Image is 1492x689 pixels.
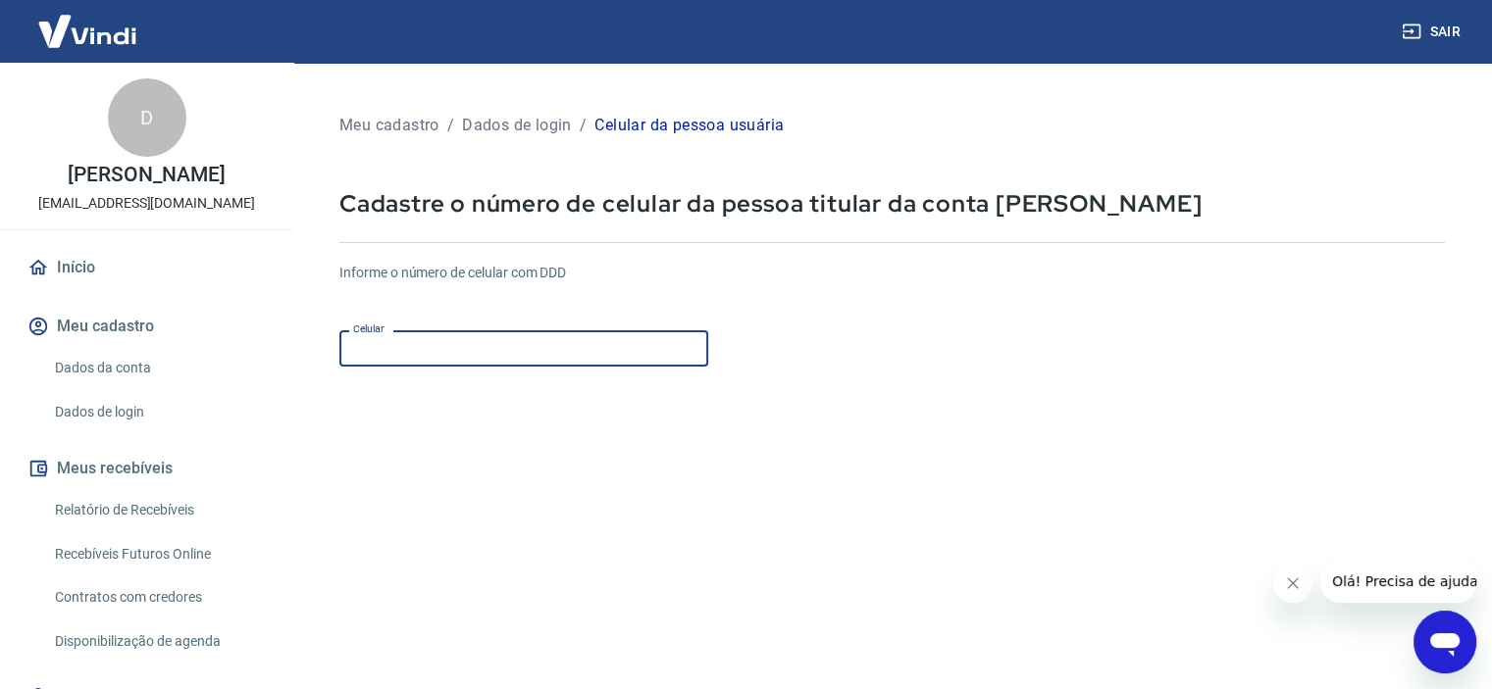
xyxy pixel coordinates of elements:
span: Olá! Precisa de ajuda? [12,14,165,29]
p: [PERSON_NAME] [68,165,225,185]
a: Dados de login [47,392,270,432]
iframe: Fechar mensagem [1273,564,1312,603]
p: Meu cadastro [339,114,439,137]
img: Vindi [24,1,151,61]
a: Relatório de Recebíveis [47,490,270,530]
a: Dados da conta [47,348,270,388]
a: Disponibilização de agenda [47,621,270,662]
a: Início [24,246,270,289]
a: Recebíveis Futuros Online [47,534,270,574]
p: / [580,114,587,137]
label: Celular [353,321,385,336]
p: Celular da pessoa usuária [594,114,784,137]
iframe: Botão para abrir a janela de mensagens [1414,611,1476,673]
p: [EMAIL_ADDRESS][DOMAIN_NAME] [38,193,255,214]
h6: Informe o número de celular com DDD [339,263,1445,283]
div: D [108,78,186,157]
button: Sair [1398,14,1468,50]
p: Dados de login [462,114,572,137]
iframe: Mensagem da empresa [1320,560,1476,603]
a: Contratos com credores [47,577,270,617]
button: Meu cadastro [24,305,270,348]
p: Cadastre o número de celular da pessoa titular da conta [PERSON_NAME] [339,188,1445,219]
button: Meus recebíveis [24,447,270,490]
p: / [447,114,454,137]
